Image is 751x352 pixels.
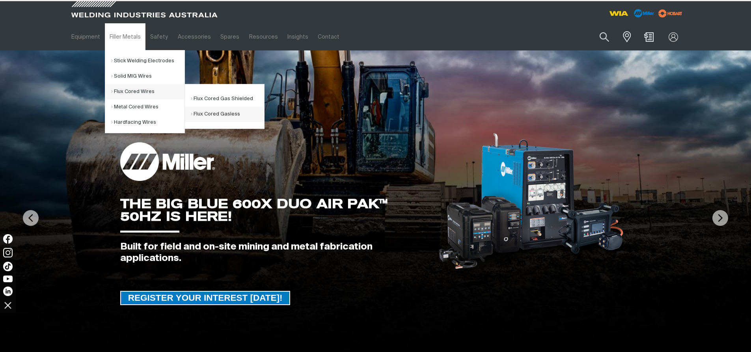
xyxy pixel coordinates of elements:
[105,50,185,133] ul: Filler Metals Submenu
[3,234,13,244] img: Facebook
[3,287,13,296] img: LinkedIn
[111,69,184,84] a: Solid MIG Wires
[120,104,631,151] div: GET A FREE 16TC & 12P SAMPLE PACK!
[111,53,184,69] a: Stick Welding Electrodes
[67,23,530,50] nav: Main
[3,262,13,271] img: TikTok
[105,23,145,50] a: Filler Metals
[244,23,282,50] a: Resources
[111,99,184,115] a: Metal Cored Wires
[191,91,264,106] a: Flux Cored Gas Shielded
[216,23,244,50] a: Spares
[712,210,728,226] img: NextArrow
[643,32,655,42] a: Shopping cart (0 product(s))
[1,298,15,312] img: hide socials
[581,28,618,46] input: Product name or item number...
[120,241,426,264] div: Built for field and on-site mining and metal fabrication applications.
[145,23,173,50] a: Safety
[67,23,105,50] a: Equipment
[23,210,39,226] img: PrevArrow
[173,23,216,50] a: Accessories
[184,84,265,129] ul: Flux Cored Wires Submenu
[111,115,184,130] a: Hardfacing Wires
[111,84,184,99] a: Flux Cored Wires
[313,23,344,50] a: Contact
[591,28,618,46] button: Search products
[656,7,685,19] img: miller
[191,106,264,122] a: Flux Cored Gasless
[120,291,291,305] a: REGISTER YOUR INTEREST TODAY!
[120,197,426,223] div: THE BIG BLUE 600X DUO AIR PAK™ 50HZ IS HERE!
[121,291,290,305] span: REGISTER YOUR INTEREST [DATE]!
[3,248,13,257] img: Instagram
[283,23,313,50] a: Insights
[3,276,13,282] img: YouTube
